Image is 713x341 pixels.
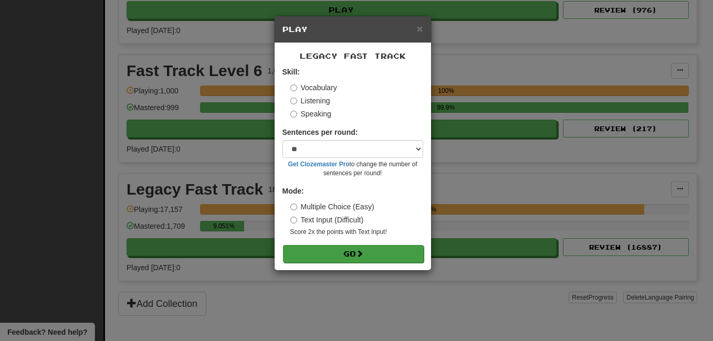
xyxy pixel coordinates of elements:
[288,161,350,168] a: Get Clozemaster Pro
[300,51,406,60] span: Legacy Fast Track
[282,24,423,35] h5: Play
[283,245,424,263] button: Go
[290,82,337,93] label: Vocabulary
[290,95,330,106] label: Listening
[290,98,297,104] input: Listening
[282,187,304,195] strong: Mode:
[290,84,297,91] input: Vocabulary
[290,109,331,119] label: Speaking
[416,23,423,35] span: ×
[290,217,297,223] input: Text Input (Difficult)
[290,204,297,210] input: Multiple Choice (Easy)
[290,111,297,118] input: Speaking
[290,228,423,237] small: Score 2x the points with Text Input !
[290,215,364,225] label: Text Input (Difficult)
[290,201,374,212] label: Multiple Choice (Easy)
[282,127,358,137] label: Sentences per round:
[416,23,423,34] button: Close
[282,68,300,76] strong: Skill:
[282,160,423,178] small: to change the number of sentences per round!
